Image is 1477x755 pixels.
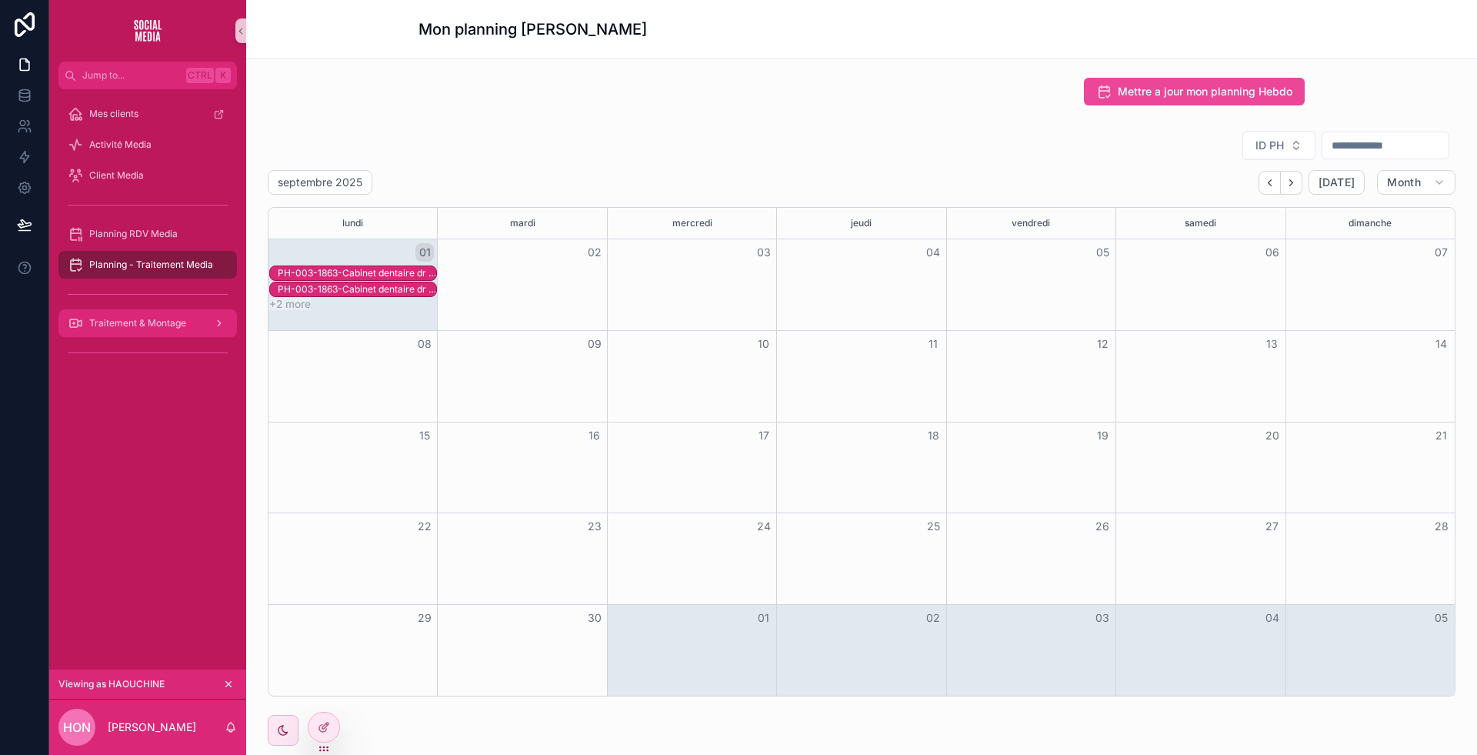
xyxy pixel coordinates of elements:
[1289,208,1452,239] div: dimanche
[415,335,434,353] button: 08
[1255,138,1284,153] span: ID PH
[415,426,434,445] button: 15
[1432,609,1451,627] button: 05
[755,426,773,445] button: 17
[268,207,1455,697] div: Month View
[278,266,436,280] div: PH-003-1863-Cabinet dentaire dr DJELLILI N-Vision +-Activé-22-2025-09-01T00:00:00.000Z
[89,317,186,329] span: Traitement & Montage
[63,718,91,737] span: HON
[1377,170,1455,195] button: Month
[89,139,152,151] span: Activité Media
[123,18,172,43] img: App logo
[271,208,435,239] div: lundi
[58,220,237,248] a: Planning RDV Media
[1432,517,1451,536] button: 28
[89,228,178,240] span: Planning RDV Media
[1263,609,1282,627] button: 04
[1263,426,1282,445] button: 20
[278,175,362,190] h2: septembre 2025
[58,251,237,279] a: Planning - Traitement Media
[1281,171,1302,195] button: Next
[89,108,138,120] span: Mes clients
[1263,335,1282,353] button: 13
[924,426,942,445] button: 18
[1093,609,1112,627] button: 03
[1093,243,1112,262] button: 05
[1119,208,1282,239] div: samedi
[58,309,237,337] a: Traitement & Montage
[1093,335,1112,353] button: 12
[1319,175,1355,189] span: [DATE]
[415,243,434,262] button: 01
[82,69,180,82] span: Jump to...
[1432,335,1451,353] button: 14
[1242,131,1315,160] button: Select Button
[585,609,604,627] button: 30
[58,62,237,89] button: Jump to...CtrlK
[217,69,229,82] span: K
[278,283,436,296] div: PH-003-1863-Cabinet dentaire dr [PERSON_NAME] N-Vision +-Activé-22-2025-09-01T00:00:00.000Z
[269,298,311,310] button: +2 more
[924,335,942,353] button: 11
[755,335,773,353] button: 10
[1387,175,1421,189] span: Month
[585,243,604,262] button: 02
[924,517,942,536] button: 25
[1432,426,1451,445] button: 21
[779,208,943,239] div: jeudi
[1084,78,1305,105] button: Mettre a jour mon planning Hebdo
[924,243,942,262] button: 04
[755,243,773,262] button: 03
[1309,170,1365,195] button: [DATE]
[924,609,942,627] button: 02
[755,517,773,536] button: 24
[1432,243,1451,262] button: 07
[755,609,773,627] button: 01
[58,162,237,189] a: Client Media
[585,517,604,536] button: 23
[49,89,246,385] div: scrollable content
[58,131,237,159] a: Activité Media
[1259,171,1281,195] button: Back
[418,18,647,40] h1: Mon planning [PERSON_NAME]
[1118,84,1292,99] span: Mettre a jour mon planning Hebdo
[415,609,434,627] button: 29
[89,259,213,271] span: Planning - Traitement Media
[58,678,165,690] span: Viewing as HAOUCHINE
[1093,426,1112,445] button: 19
[610,208,774,239] div: mercredi
[415,517,434,536] button: 22
[1263,243,1282,262] button: 06
[1263,517,1282,536] button: 27
[58,100,237,128] a: Mes clients
[186,68,214,83] span: Ctrl
[585,335,604,353] button: 09
[278,267,436,279] div: PH-003-1863-Cabinet dentaire dr [PERSON_NAME] N-Vision +-Activé-22-2025-09-01T00:00:00.000Z
[440,208,604,239] div: mardi
[1093,517,1112,536] button: 26
[108,720,196,735] p: [PERSON_NAME]
[949,208,1113,239] div: vendredi
[585,426,604,445] button: 16
[89,169,144,182] span: Client Media
[278,282,436,296] div: PH-003-1863-Cabinet dentaire dr DJELLILI N-Vision +-Activé-22-2025-09-01T00:00:00.000Z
